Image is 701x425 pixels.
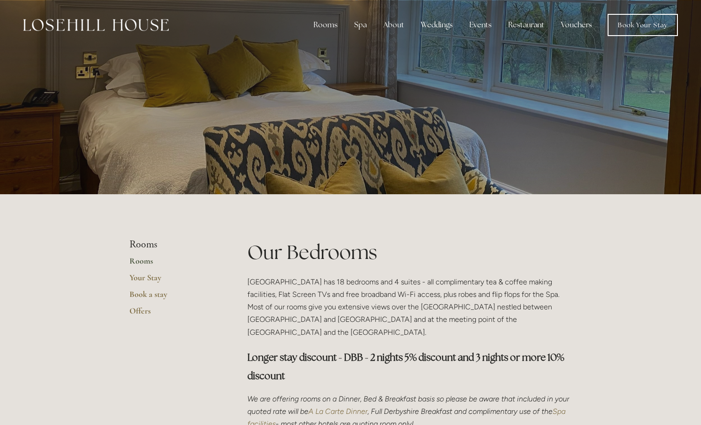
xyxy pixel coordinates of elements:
div: Weddings [413,16,460,34]
em: , Full Derbyshire Breakfast and complimentary use of the [368,407,553,416]
strong: Longer stay discount - DBB - 2 nights 5% discount and 3 nights or more 10% discount [247,351,566,382]
a: Offers [129,306,218,322]
a: Vouchers [553,16,599,34]
div: About [376,16,412,34]
h1: Our Bedrooms [247,239,572,266]
em: We are offering rooms on a Dinner, Bed & Breakfast basis so please be aware that included in your... [247,394,571,416]
div: Restaurant [501,16,552,34]
a: Your Stay [129,272,218,289]
a: Book Your Stay [608,14,678,36]
div: Rooms [306,16,345,34]
li: Rooms [129,239,218,251]
a: Rooms [129,256,218,272]
div: Spa [347,16,374,34]
img: Losehill House [23,19,169,31]
a: Book a stay [129,289,218,306]
a: A La Carte Dinner [308,407,368,416]
div: Events [462,16,499,34]
p: [GEOGRAPHIC_DATA] has 18 bedrooms and 4 suites - all complimentary tea & coffee making facilities... [247,276,572,339]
